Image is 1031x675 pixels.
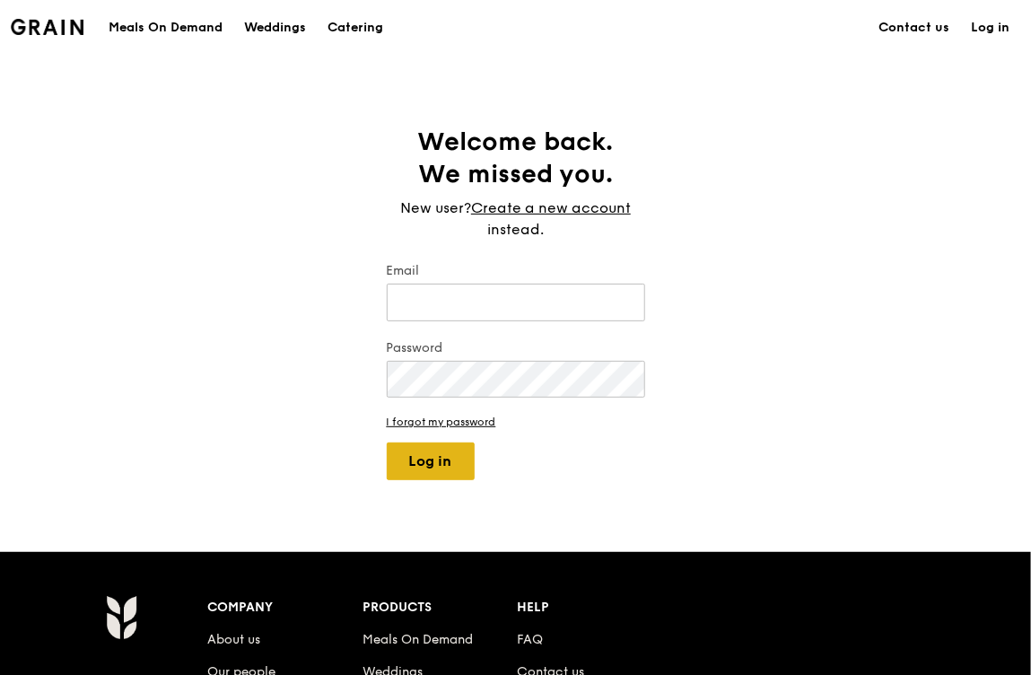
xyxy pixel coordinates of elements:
[517,595,671,620] div: Help
[363,595,517,620] div: Products
[244,1,306,55] div: Weddings
[387,126,645,190] h1: Welcome back. We missed you.
[471,197,631,219] a: Create a new account
[400,199,471,216] span: New user?
[233,1,317,55] a: Weddings
[363,632,473,647] a: Meals On Demand
[11,19,83,35] img: Grain
[387,262,645,280] label: Email
[208,632,261,647] a: About us
[106,595,137,640] img: Grain
[387,443,475,480] button: Log in
[109,1,223,55] div: Meals On Demand
[387,339,645,357] label: Password
[960,1,1020,55] a: Log in
[328,1,383,55] div: Catering
[317,1,394,55] a: Catering
[208,595,363,620] div: Company
[517,632,543,647] a: FAQ
[487,221,544,238] span: instead.
[387,416,645,428] a: I forgot my password
[868,1,960,55] a: Contact us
